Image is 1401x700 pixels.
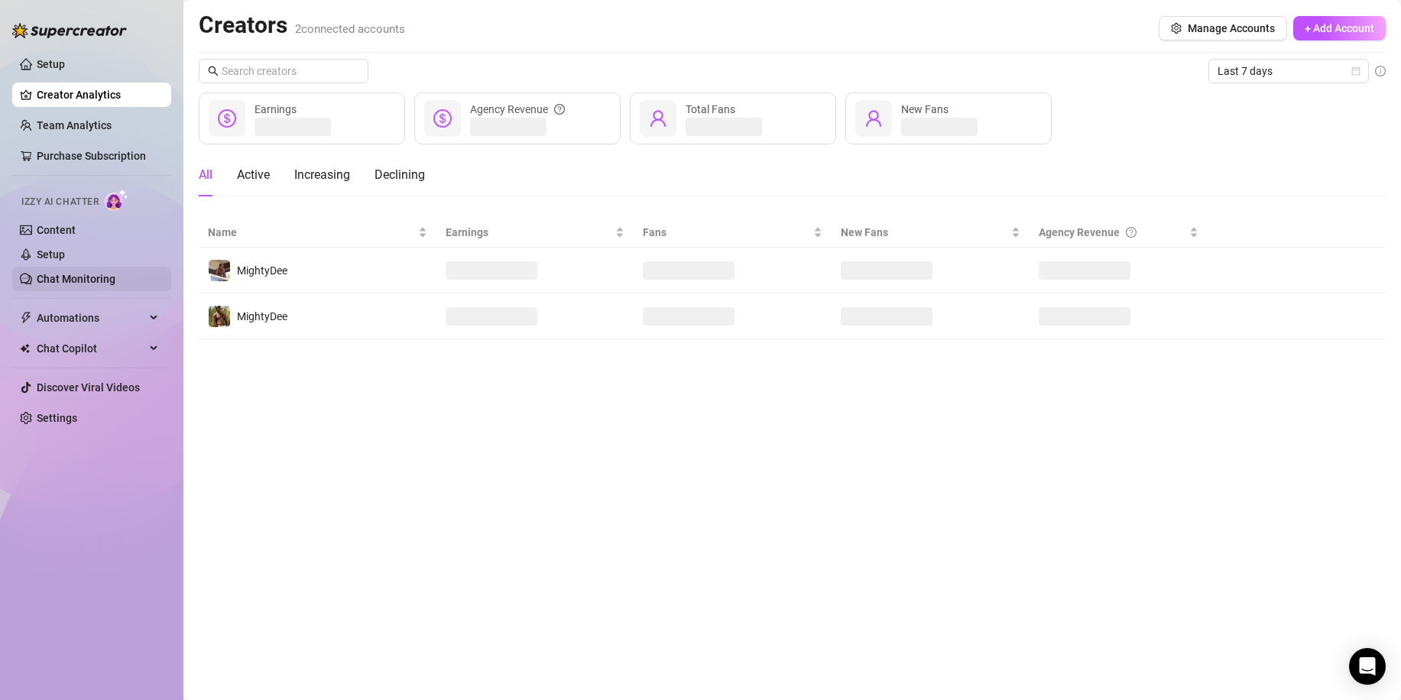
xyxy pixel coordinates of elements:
button: + Add Account [1293,16,1386,41]
span: search [208,66,219,76]
h2: Creators [199,11,405,40]
img: AI Chatter [105,189,128,211]
span: calendar [1351,66,1360,76]
a: Chat Monitoring [37,273,115,285]
span: New Fans [841,224,1008,241]
span: dollar-circle [433,109,452,128]
span: Earnings [255,103,297,115]
th: New Fans [832,218,1030,248]
input: Search creators [222,63,347,79]
div: All [199,166,212,184]
a: Purchase Subscription [37,150,146,162]
span: thunderbolt [20,312,32,324]
div: Open Intercom Messenger [1349,648,1386,685]
img: MightyDee [209,306,230,327]
img: Chat Copilot [20,343,30,354]
a: Content [37,224,76,236]
th: Fans [634,218,832,248]
span: + Add Account [1305,22,1374,34]
span: 2 connected accounts [295,22,405,36]
span: dollar-circle [218,109,236,128]
span: question-circle [554,101,565,118]
th: Name [199,218,436,248]
button: Manage Accounts [1159,16,1287,41]
span: user [864,109,883,128]
span: Manage Accounts [1188,22,1275,34]
div: Agency Revenue [470,101,565,118]
a: Discover Viral Videos [37,381,140,394]
th: Earnings [436,218,634,248]
span: MightyDee [237,264,287,277]
span: MightyDee [237,310,287,322]
span: New Fans [901,103,949,115]
img: MightyDee [209,260,230,281]
span: Last 7 days [1218,60,1360,83]
div: Active [237,166,270,184]
span: Automations [37,306,145,330]
span: Izzy AI Chatter [21,195,99,209]
span: user [649,109,667,128]
a: Creator Analytics [37,83,159,107]
div: Agency Revenue [1039,224,1186,241]
span: Earnings [446,224,613,241]
a: Settings [37,412,77,424]
span: Name [208,224,415,241]
a: Team Analytics [37,119,112,131]
span: Fans [643,224,810,241]
span: setting [1171,23,1182,34]
span: Total Fans [686,103,735,115]
span: Chat Copilot [37,336,145,361]
a: Setup [37,58,65,70]
span: question-circle [1126,224,1137,241]
div: Increasing [294,166,350,184]
span: info-circle [1375,66,1386,76]
img: logo-BBDzfeDw.svg [12,23,127,38]
div: Declining [375,166,425,184]
a: Setup [37,248,65,261]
